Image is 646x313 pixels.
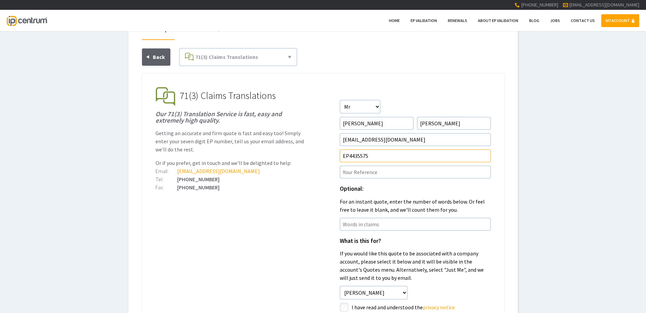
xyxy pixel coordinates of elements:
[340,166,491,179] input: Your Reference
[406,14,441,27] a: EP Validation
[155,176,307,182] div: [PHONE_NUMBER]
[550,18,560,23] span: Jobs
[182,51,294,63] a: 71(3) Claims Translations
[525,14,544,27] a: Blog
[340,186,491,192] h1: Optional:
[521,2,558,8] span: [PHONE_NUMBER]
[155,159,307,167] p: Or if you prefer, get in touch and we'll be delighted to help:
[155,111,307,124] h1: Our 71(3) Translation Service is fast, easy and extremely high quality.
[340,303,349,312] label: styled-checkbox
[546,14,564,27] a: Jobs
[474,14,523,27] a: About EP Validation
[384,14,404,27] a: Home
[177,168,260,174] a: [EMAIL_ADDRESS][DOMAIN_NAME]
[448,18,467,23] span: Renewals
[529,18,539,23] span: Blog
[142,48,170,66] a: Back
[423,304,455,311] a: privacy notice
[195,54,258,60] span: 71(3) Claims Translations
[571,18,595,23] span: Contact Us
[566,14,599,27] a: Contact Us
[7,10,47,31] a: IP Centrum
[155,129,307,153] p: Getting an accurate and firm quote is fast and easy too! Simply enter your seven digit EP number,...
[155,185,307,190] div: [PHONE_NUMBER]
[340,218,491,231] input: Words in claims
[601,14,639,27] a: MY ACCOUNT
[155,176,177,182] div: Tel:
[340,133,491,146] input: Email
[340,249,491,282] p: If you would like this quote to be associated with a company account, please select it below and ...
[352,303,491,312] label: I have read and understood the
[155,185,177,190] div: Fax:
[569,2,639,8] a: [EMAIL_ADDRESS][DOMAIN_NAME]
[417,117,491,130] input: Surname
[155,168,177,174] div: Email:
[153,54,165,60] span: Back
[180,89,276,102] span: 71(3) Claims Translations
[443,14,472,27] a: Renewals
[411,18,437,23] span: EP Validation
[340,117,414,130] input: First Name
[340,197,491,214] p: For an instant quote, enter the number of words below. Or feel free to leave it blank, and we'll ...
[478,18,518,23] span: About EP Validation
[340,238,491,244] h1: What is this for?
[389,18,400,23] span: Home
[340,149,491,162] input: EP Number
